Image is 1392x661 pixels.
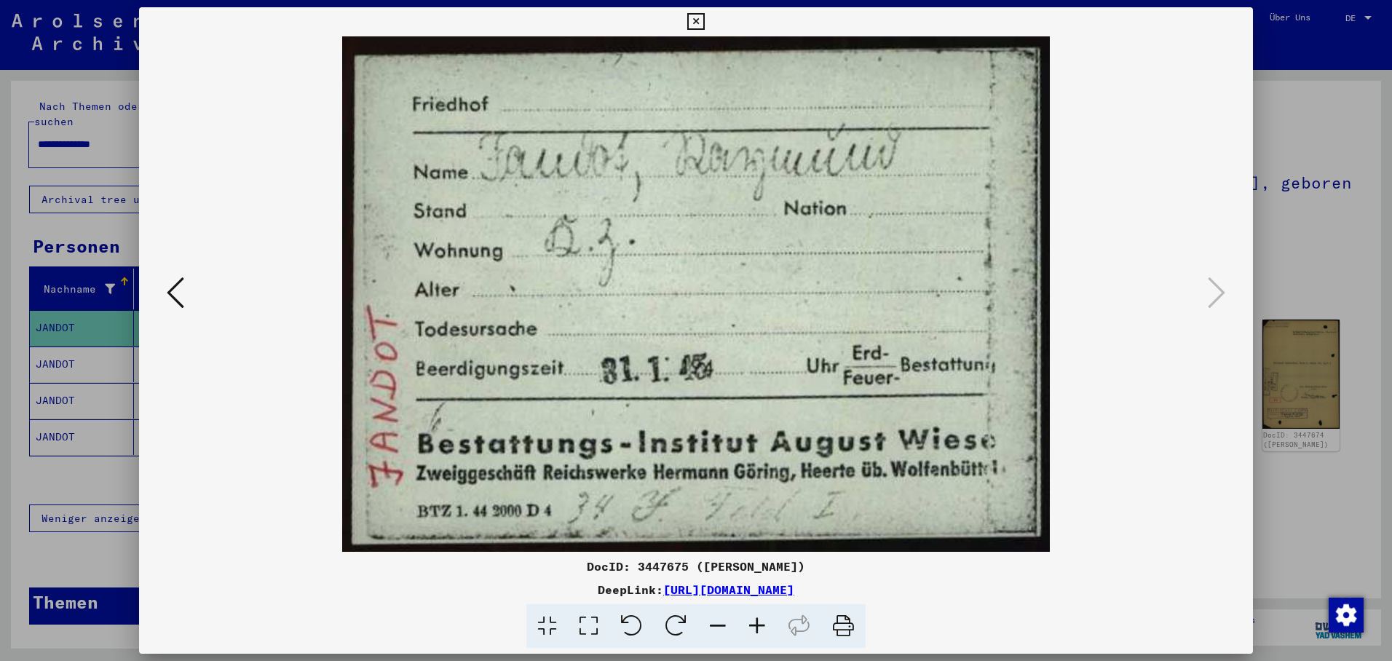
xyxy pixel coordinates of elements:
[663,582,794,597] a: [URL][DOMAIN_NAME]
[189,36,1203,552] img: 002.jpg
[1329,598,1364,633] img: Zustimmung ändern
[1328,597,1363,632] div: Zustimmung ändern
[139,581,1253,598] div: DeepLink:
[139,558,1253,575] div: DocID: 3447675 ([PERSON_NAME])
